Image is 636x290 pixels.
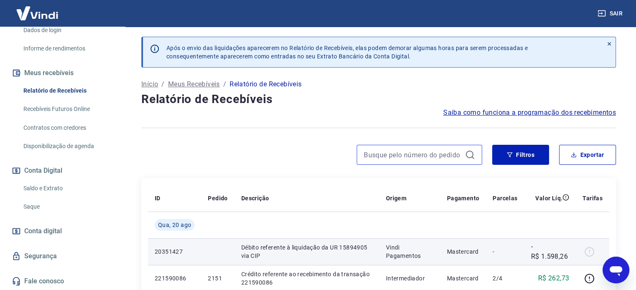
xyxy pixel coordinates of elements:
p: Crédito referente ao recebimento da transação 221590086 [241,270,373,287]
p: / [223,79,226,89]
p: Intermediador [386,274,434,282]
button: Sair [596,6,626,21]
a: Disponibilização de agenda [20,138,115,155]
img: Vindi [10,0,64,26]
p: - [493,247,517,256]
a: Dados de login [20,22,115,39]
button: Exportar [559,145,616,165]
input: Busque pelo número do pedido [364,149,462,161]
a: Saldo e Extrato [20,180,115,197]
p: Parcelas [493,194,517,202]
a: Saque [20,198,115,215]
p: ID [155,194,161,202]
p: Origem [386,194,406,202]
p: Pagamento [447,194,480,202]
p: Vindi Pagamentos [386,243,434,260]
p: Pedido [208,194,227,202]
button: Meus recebíveis [10,64,115,82]
p: Após o envio das liquidações aparecerem no Relatório de Recebíveis, elas podem demorar algumas ho... [166,44,528,61]
a: Conta digital [10,222,115,240]
p: Mastercard [447,274,480,282]
p: Relatório de Recebíveis [230,79,301,89]
a: Segurança [10,247,115,265]
p: 20351427 [155,247,194,256]
p: Débito referente à liquidação da UR 15894905 via CIP [241,243,373,260]
span: Qua, 20 ago [158,221,191,229]
p: Tarifas [582,194,603,202]
button: Conta Digital [10,161,115,180]
span: Conta digital [24,225,62,237]
a: Relatório de Recebíveis [20,82,115,99]
a: Informe de rendimentos [20,40,115,57]
button: Filtros [492,145,549,165]
p: R$ 262,73 [538,273,570,283]
iframe: Botão para abrir a janela de mensagens, conversa em andamento [603,257,629,283]
p: / [161,79,164,89]
p: 2151 [208,274,227,282]
a: Meus Recebíveis [168,79,220,89]
p: Valor Líq. [535,194,562,202]
p: Mastercard [447,247,480,256]
h4: Relatório de Recebíveis [141,91,616,108]
a: Recebíveis Futuros Online [20,101,115,118]
p: 221590086 [155,274,194,282]
a: Início [141,79,158,89]
p: Descrição [241,194,269,202]
a: Contratos com credores [20,119,115,136]
a: Saiba como funciona a programação dos recebimentos [443,108,616,118]
p: 2/4 [493,274,517,282]
p: -R$ 1.598,26 [531,242,569,262]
